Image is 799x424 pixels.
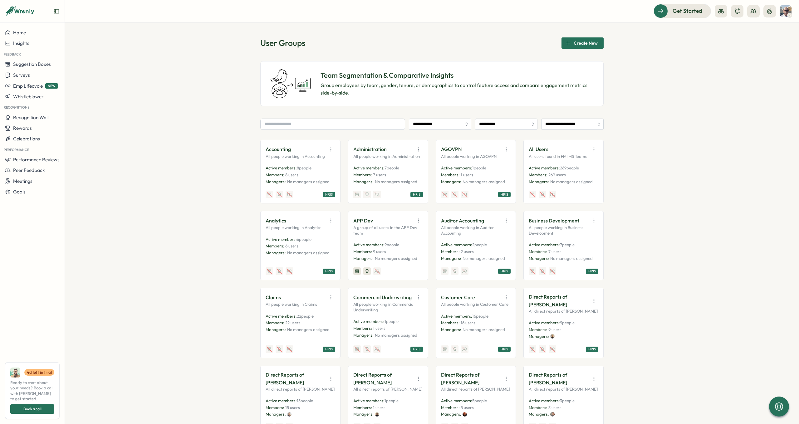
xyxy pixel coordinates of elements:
span: Active members: [529,320,560,325]
span: 2 people [472,242,487,247]
p: Managers: [353,179,374,185]
img: Brenton Recht [375,412,379,417]
p: Administration [353,145,387,153]
span: Members: [441,249,460,254]
p: All people working in Customer Care [441,302,511,307]
span: Whistleblower [13,94,43,100]
p: Auditor Accounting [441,217,484,225]
span: 9 users [373,249,386,254]
div: HRIS [586,269,598,274]
p: All people working in Commercial Underwriting [353,302,423,313]
span: 6 people [297,237,311,242]
div: HRIS [410,347,423,352]
p: Customer Care [441,294,475,301]
span: Suggestion Boxes [13,61,51,67]
span: 16 people [472,314,488,319]
span: 16 users [461,320,475,325]
div: HRIS [498,347,511,352]
p: Managers: [441,327,461,333]
p: All Users [529,145,548,153]
button: Book a call [10,404,54,414]
span: Members: [529,172,547,177]
span: Members: [353,326,372,331]
span: Create New [574,38,598,48]
p: All direct reports of [PERSON_NAME] [266,387,335,392]
span: 22 users [285,320,301,325]
span: Members: [441,405,460,410]
span: Members: [529,405,547,410]
p: APP Dev [353,217,373,225]
span: Emp Lifecycle [13,83,43,89]
p: Commercial Underwriting [353,294,412,301]
p: All direct reports of [PERSON_NAME] [529,387,598,392]
span: Meetings [13,178,32,184]
button: David Colbey [780,5,792,17]
span: 5 users [461,405,474,410]
span: 9 people [385,242,399,247]
button: Get Started [654,4,711,18]
p: Managers: [266,179,286,185]
p: Managers: [266,327,286,333]
p: All people working in Accounting [266,154,335,159]
span: Active members: [441,165,472,170]
span: Members: [441,172,460,177]
span: Active members: [529,165,560,170]
p: No managers assigned [375,179,417,185]
p: No managers assigned [550,256,593,261]
p: Managers: [441,179,461,185]
div: HRIS [323,192,335,197]
span: 7 people [385,165,399,170]
a: 4d left in trial [24,369,54,376]
div: HRIS [498,192,511,197]
span: Members: [266,320,284,325]
span: 7 users [373,172,386,177]
span: Active members: [266,398,297,403]
p: Managers: [353,412,374,417]
p: Managers: [266,250,286,256]
span: 15 people [297,398,313,403]
span: Surveys [13,72,30,78]
p: Managers: [266,412,286,417]
span: 269 people [560,165,579,170]
span: Ready to chat about your needs? Book a call with [PERSON_NAME] to get started. [10,380,54,402]
span: 1 people [385,319,399,324]
div: HRIS [323,347,335,352]
a: Create New [561,37,604,49]
span: Members: [529,249,547,254]
span: Recognition Wall [13,115,48,120]
span: Members: [353,405,372,410]
p: All direct reports of [PERSON_NAME] [529,309,598,314]
span: Performance Reviews [13,157,60,163]
p: Managers: [529,412,549,417]
p: Direct Reports of [PERSON_NAME] [353,371,412,387]
span: Active members: [441,314,472,319]
span: 1 users [461,172,473,177]
p: No managers assigned [287,250,330,256]
span: 1 people [385,398,399,403]
img: Barbara Kieffer [287,412,292,417]
img: Brian Lytwynec [463,412,467,417]
span: Active members: [266,237,297,242]
p: All people working in AGOVPN [441,154,511,159]
p: Business Development [529,217,579,225]
p: No managers assigned [463,179,505,185]
span: Active members: [266,314,297,319]
p: Direct Reports of [PERSON_NAME] [266,371,324,387]
span: 6 users [285,243,298,248]
p: AGOVPN [441,145,462,153]
span: Get Started [673,7,702,15]
div: HRIS [498,269,511,274]
p: Managers: [353,333,374,338]
p: No managers assigned [375,333,417,338]
span: Active members: [266,165,297,170]
p: All people working in Auditor Accounting [441,225,511,236]
span: Members: [441,320,460,325]
p: Accounting [266,145,291,153]
p: All people working in Claims [266,302,335,307]
span: NEW [45,83,58,89]
img: Ali Khan [10,368,20,378]
div: HRIS [586,347,598,352]
p: All direct reports of [PERSON_NAME] [353,387,423,392]
p: No managers assigned [463,256,505,261]
span: Members: [266,405,284,410]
